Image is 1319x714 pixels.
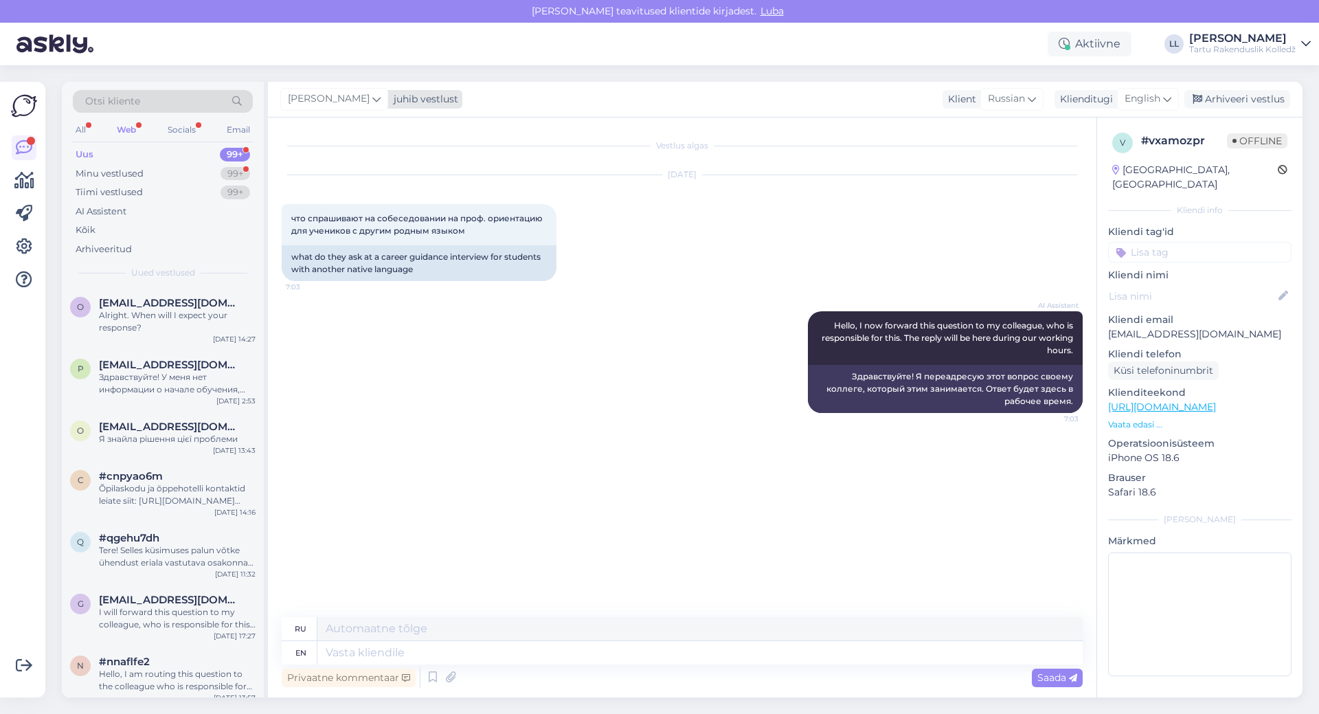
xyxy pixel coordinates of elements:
span: g [78,599,84,609]
p: Vaata edasi ... [1108,419,1292,431]
p: Brauser [1108,471,1292,485]
div: Email [224,121,253,139]
span: o [77,302,84,312]
div: All [73,121,89,139]
div: AI Assistent [76,205,126,219]
span: [PERSON_NAME] [288,91,370,107]
input: Lisa tag [1108,242,1292,263]
span: p [78,364,84,374]
div: Privaatne kommentaar [282,669,416,687]
div: 99+ [221,167,250,181]
span: oliasav99@gmail.com [99,421,242,433]
div: [DATE] 2:53 [216,396,256,406]
div: Socials [165,121,199,139]
div: [GEOGRAPHIC_DATA], [GEOGRAPHIC_DATA] [1112,163,1278,192]
span: prigozhever@gmail.com [99,359,242,371]
div: Tiimi vestlused [76,186,143,199]
input: Lisa nimi [1109,289,1276,304]
div: Tere! Selles küsimuses palun võtke ühendust eriala vastutava osakonna juhiga, tema oskab kindlast... [99,544,256,569]
p: Kliendi telefon [1108,347,1292,361]
div: Alright. When will I expect your response? [99,309,256,334]
div: Klienditugi [1055,92,1113,107]
div: LL [1164,34,1184,54]
p: Safari 18.6 [1108,485,1292,500]
div: Kõik [76,223,95,237]
span: c [78,475,84,485]
span: v [1120,137,1125,148]
p: Kliendi tag'id [1108,225,1292,239]
span: Uued vestlused [131,267,195,279]
div: 99+ [221,186,250,199]
div: Õpilaskodu ja õppehotelli kontaktid leiate siit: [URL][DOMAIN_NAME] Nemad oskavad Teile täpsemalt... [99,482,256,507]
p: Kliendi email [1108,313,1292,327]
div: [DATE] 13:43 [213,445,256,456]
span: omotayoone@gmail.com [99,297,242,309]
div: [DATE] 11:32 [215,569,256,579]
p: Kliendi nimi [1108,268,1292,282]
span: #cnpyao6m [99,470,163,482]
div: Vestlus algas [282,140,1083,152]
div: Здравствуйте! У меня нет информации о начале обучения, необходимых документах и расписании заняти... [99,371,256,396]
span: Saada [1037,671,1077,684]
div: Arhiveeritud [76,243,132,256]
div: [DATE] 13:57 [214,693,256,703]
span: Hello, I now forward this question to my colleague, who is responsible for this. The reply will b... [822,320,1075,355]
p: [EMAIL_ADDRESS][DOMAIN_NAME] [1108,327,1292,342]
div: what do they ask at a career guidance interview for students with another native language [282,245,556,281]
div: Здравствуйте! Я переадресую этот вопрос своему коллеге, который этим занимается. Ответ будет здес... [808,365,1083,413]
div: Tartu Rakenduslik Kolledž [1189,44,1296,55]
div: Klient [943,92,976,107]
span: o [77,425,84,436]
span: 7:03 [1027,414,1079,424]
p: Operatsioonisüsteem [1108,436,1292,451]
span: n [77,660,84,671]
span: q [77,537,84,547]
span: Luba [756,5,788,17]
div: # vxamozpr [1141,133,1227,149]
div: Küsi telefoninumbrit [1108,361,1219,380]
div: [PERSON_NAME] [1108,513,1292,526]
span: #qgehu7dh [99,532,159,544]
span: English [1125,91,1160,107]
div: [PERSON_NAME] [1189,33,1296,44]
div: Aktiivne [1048,32,1131,56]
div: Arhiveeri vestlus [1184,90,1290,109]
div: I will forward this question to my colleague, who is responsible for this. The reply will be here... [99,606,256,631]
div: [DATE] 17:27 [214,631,256,641]
div: ru [295,617,306,640]
div: Minu vestlused [76,167,144,181]
span: Offline [1227,133,1287,148]
span: #nnaflfe2 [99,656,150,668]
span: AI Assistent [1027,300,1079,311]
div: [DATE] [282,168,1083,181]
div: Web [114,121,139,139]
span: 7:03 [286,282,337,292]
div: Uus [76,148,93,161]
span: Russian [988,91,1025,107]
div: Hello, I am routing this question to the colleague who is responsible for this topic. The reply m... [99,668,256,693]
div: Я знайла рішення цієї проблеми [99,433,256,445]
span: что спрашивают на собеседовании на проф. ориентацию для учеников с другим родным языком [291,213,545,236]
div: en [295,641,306,665]
p: iPhone OS 18.6 [1108,451,1292,465]
a: [URL][DOMAIN_NAME] [1108,401,1216,413]
div: juhib vestlust [388,92,458,107]
div: [DATE] 14:27 [213,334,256,344]
span: grettellohmus@gmail.com [99,594,242,606]
div: [DATE] 14:16 [214,507,256,517]
p: Klienditeekond [1108,386,1292,400]
a: [PERSON_NAME]Tartu Rakenduslik Kolledž [1189,33,1311,55]
p: Märkmed [1108,534,1292,548]
div: 99+ [220,148,250,161]
span: Otsi kliente [85,94,140,109]
img: Askly Logo [11,93,37,119]
div: Kliendi info [1108,204,1292,216]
